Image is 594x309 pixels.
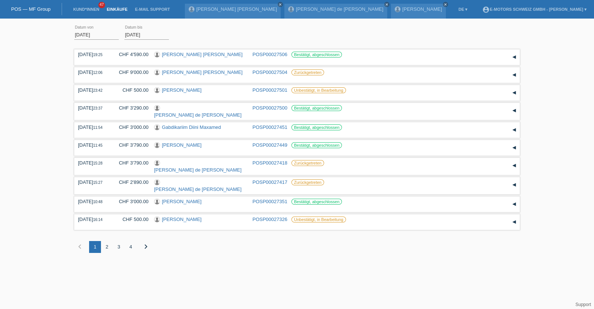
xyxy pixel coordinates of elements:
[93,143,102,147] span: 11:45
[444,3,447,6] i: close
[93,126,102,130] span: 11:54
[113,241,125,253] div: 3
[113,160,148,166] div: CHF 3'790.00
[509,69,520,81] div: auf-/zuklappen
[575,302,591,307] a: Support
[154,112,242,118] a: [PERSON_NAME] de [PERSON_NAME]
[252,105,287,111] a: POSP00027500
[78,52,108,57] div: [DATE]
[509,217,520,228] div: auf-/zuklappen
[509,87,520,98] div: auf-/zuklappen
[141,242,150,251] i: chevron_right
[278,3,282,6] i: close
[154,167,242,173] a: [PERSON_NAME] de [PERSON_NAME]
[509,160,520,171] div: auf-/zuklappen
[296,6,384,12] a: [PERSON_NAME] de [PERSON_NAME]
[113,217,148,222] div: CHF 500.00
[78,160,108,166] div: [DATE]
[509,52,520,63] div: auf-/zuklappen
[162,199,202,204] a: [PERSON_NAME]
[113,124,148,130] div: CHF 3'000.00
[93,53,102,57] span: 19:25
[252,217,287,222] a: POSP00027326
[291,87,346,93] label: Unbestätigt, in Bearbeitung
[162,87,202,93] a: [PERSON_NAME]
[113,179,148,185] div: CHF 2'890.00
[291,124,342,130] label: Bestätigt, abgeschlossen
[78,199,108,204] div: [DATE]
[154,186,242,192] a: [PERSON_NAME] de [PERSON_NAME]
[443,2,448,7] a: close
[252,142,287,148] a: POSP00027449
[93,106,102,110] span: 23:37
[162,69,242,75] a: [PERSON_NAME] [PERSON_NAME]
[291,179,324,185] label: Zurückgetreten
[78,105,108,111] div: [DATE]
[252,160,287,166] a: POSP00027418
[78,69,108,75] div: [DATE]
[98,2,105,8] span: 47
[113,87,148,93] div: CHF 500.00
[509,124,520,136] div: auf-/zuklappen
[78,142,108,148] div: [DATE]
[479,7,590,12] a: account_circleE-Motors Schweiz GmbH - [PERSON_NAME] ▾
[509,199,520,210] div: auf-/zuklappen
[89,241,101,253] div: 1
[93,161,102,165] span: 15:28
[162,142,202,148] a: [PERSON_NAME]
[113,69,148,75] div: CHF 9'000.00
[78,87,108,93] div: [DATE]
[291,142,342,148] label: Bestätigt, abgeschlossen
[252,199,287,204] a: POSP00027351
[291,217,346,222] label: Unbestätigt, in Bearbeitung
[252,124,287,130] a: POSP00027451
[78,179,108,185] div: [DATE]
[402,6,442,12] a: [PERSON_NAME]
[78,217,108,222] div: [DATE]
[196,6,277,12] a: [PERSON_NAME] [PERSON_NAME]
[252,87,287,93] a: POSP00027501
[162,124,221,130] a: Gabdikariim Diini Maxamed
[93,218,102,222] span: 16:14
[93,71,102,75] span: 12:06
[509,179,520,191] div: auf-/zuklappen
[162,52,242,57] a: [PERSON_NAME] [PERSON_NAME]
[131,7,174,12] a: E-Mail Support
[252,69,287,75] a: POSP00027504
[78,124,108,130] div: [DATE]
[162,217,202,222] a: [PERSON_NAME]
[455,7,471,12] a: DE ▾
[103,7,131,12] a: Einkäufe
[11,6,50,12] a: POS — MF Group
[509,105,520,116] div: auf-/zuklappen
[113,52,148,57] div: CHF 4'590.00
[482,6,490,13] i: account_circle
[101,241,113,253] div: 2
[75,242,84,251] i: chevron_left
[93,88,102,92] span: 23:42
[93,200,102,204] span: 10:48
[252,179,287,185] a: POSP00027417
[93,180,102,185] span: 15:27
[291,160,324,166] label: Zurückgetreten
[291,199,342,205] label: Bestätigt, abgeschlossen
[509,142,520,153] div: auf-/zuklappen
[113,142,148,148] div: CHF 3'790.00
[113,199,148,204] div: CHF 3'000.00
[125,241,137,253] div: 4
[278,2,283,7] a: close
[291,52,342,58] label: Bestätigt, abgeschlossen
[291,105,342,111] label: Bestätigt, abgeschlossen
[252,52,287,57] a: POSP00027506
[291,69,324,75] label: Zurückgetreten
[69,7,103,12] a: Kund*innen
[113,105,148,111] div: CHF 3'290.00
[385,3,389,6] i: close
[384,2,389,7] a: close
